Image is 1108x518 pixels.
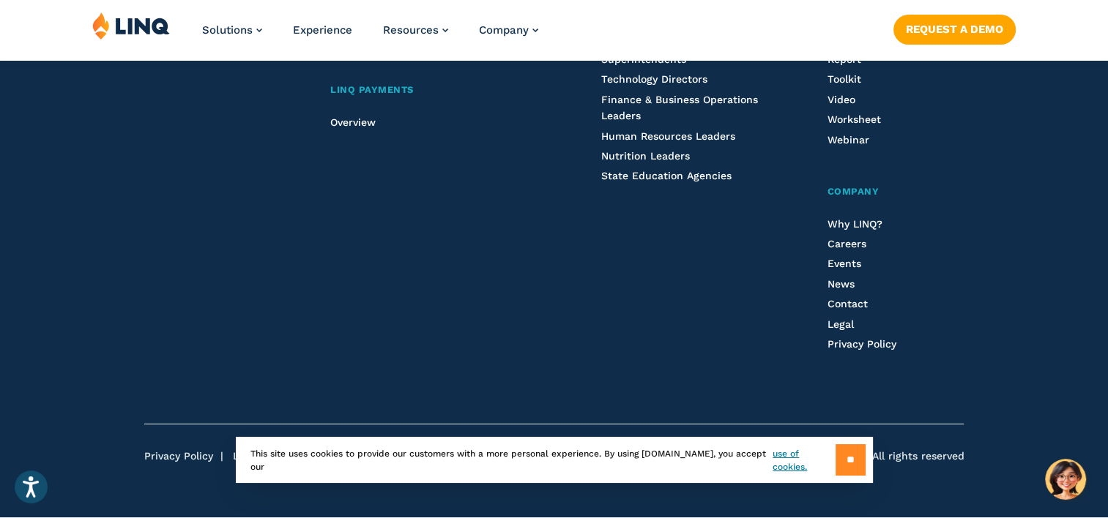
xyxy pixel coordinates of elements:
[233,450,259,462] a: Legal
[383,23,448,37] a: Resources
[202,23,262,37] a: Solutions
[92,12,170,40] img: LINQ | K‑12 Software
[828,278,855,290] a: News
[330,84,414,95] span: LINQ Payments
[330,83,540,98] a: LINQ Payments
[601,150,690,162] a: Nutrition Leaders
[601,94,758,121] a: Finance & Business Operations Leaders
[828,318,854,330] a: Legal
[383,23,439,37] span: Resources
[236,437,873,483] div: This site uses cookies to provide our customers with a more personal experience. By using [DOMAIN...
[828,134,869,146] a: Webinar
[773,447,835,473] a: use of cookies.
[601,170,732,181] a: State Education Agencies
[828,338,896,350] a: Privacy Policy
[601,73,707,85] a: Technology Directors
[601,130,735,142] a: Human Resources Leaders
[828,184,964,200] a: Company
[828,218,882,230] a: Why LINQ?
[202,23,253,37] span: Solutions
[893,15,1016,44] a: Request a Demo
[479,23,529,37] span: Company
[893,12,1016,44] nav: Button Navigation
[202,12,538,60] nav: Primary Navigation
[828,238,866,249] a: Careers
[479,23,538,37] a: Company
[293,23,352,37] a: Experience
[601,53,686,65] a: Superintendents
[828,298,868,309] a: Contact
[828,73,861,85] a: Toolkit
[144,450,213,462] a: Privacy Policy
[828,113,881,125] a: Worksheet
[330,116,376,128] a: Overview
[828,94,855,105] a: Video
[828,186,880,197] span: Company
[1045,459,1086,500] button: Hello, have a question? Let’s chat.
[828,53,861,65] a: Report
[828,258,861,269] a: Events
